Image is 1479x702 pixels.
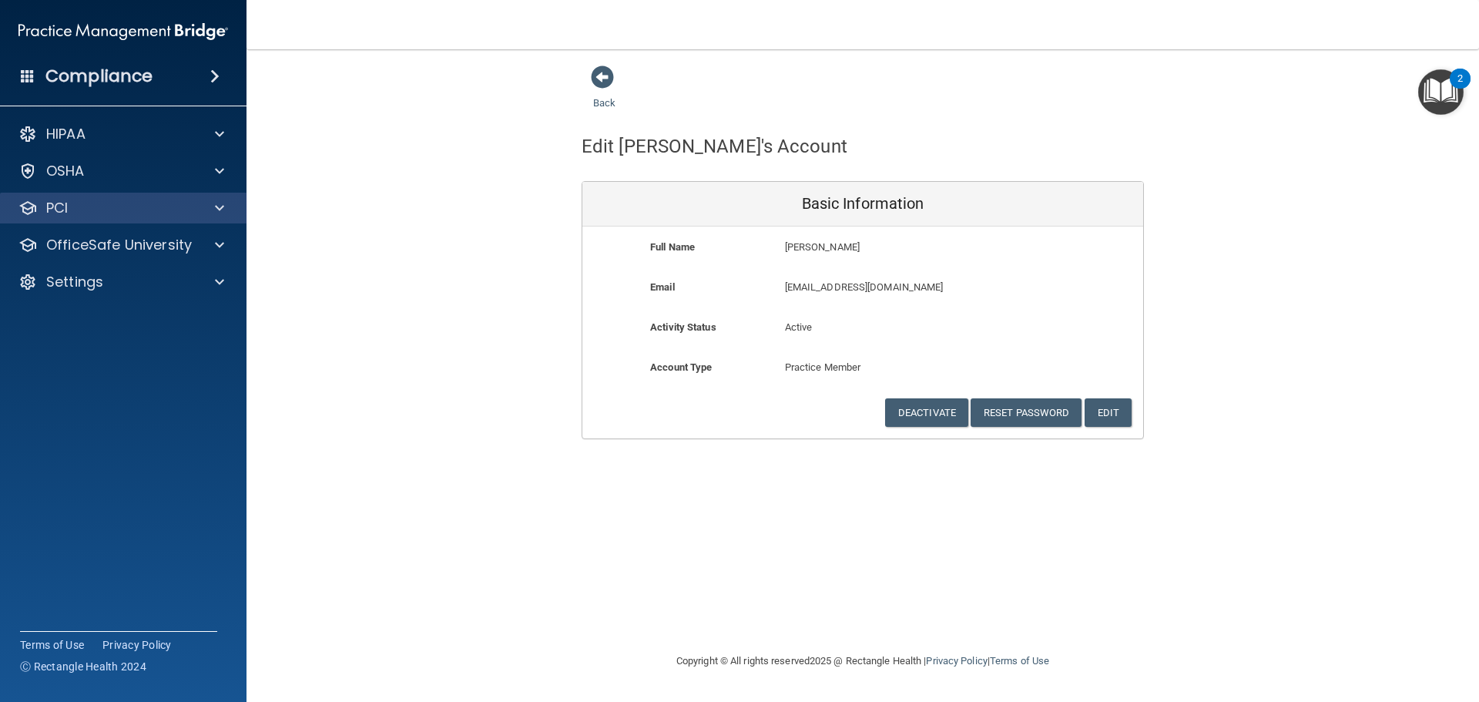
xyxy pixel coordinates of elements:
b: Email [650,281,675,293]
button: Open Resource Center, 2 new notifications [1418,69,1464,115]
b: Activity Status [650,321,716,333]
a: Terms of Use [990,655,1049,667]
div: 2 [1457,79,1463,99]
p: HIPAA [46,125,86,143]
p: [EMAIL_ADDRESS][DOMAIN_NAME] [785,278,1031,297]
a: Privacy Policy [926,655,987,667]
p: OSHA [46,162,85,180]
div: Basic Information [582,182,1143,227]
p: Settings [46,273,103,291]
button: Reset Password [971,398,1082,427]
a: Settings [18,273,224,291]
p: [PERSON_NAME] [785,238,1031,257]
a: Back [593,79,615,109]
a: OfficeSafe University [18,236,224,254]
button: Deactivate [885,398,968,427]
p: Active [785,318,941,337]
iframe: Drift Widget Chat Controller [1212,593,1461,654]
b: Full Name [650,241,695,253]
h4: Edit [PERSON_NAME]'s Account [582,136,847,156]
h4: Compliance [45,65,153,87]
a: Privacy Policy [102,637,172,653]
a: HIPAA [18,125,224,143]
a: PCI [18,199,224,217]
p: PCI [46,199,68,217]
a: OSHA [18,162,224,180]
div: Copyright © All rights reserved 2025 @ Rectangle Health | | [582,637,1144,686]
b: Account Type [650,361,712,373]
a: Terms of Use [20,637,84,653]
img: PMB logo [18,16,228,47]
button: Edit [1085,398,1132,427]
p: OfficeSafe University [46,236,192,254]
p: Practice Member [785,358,941,377]
span: Ⓒ Rectangle Health 2024 [20,659,146,674]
